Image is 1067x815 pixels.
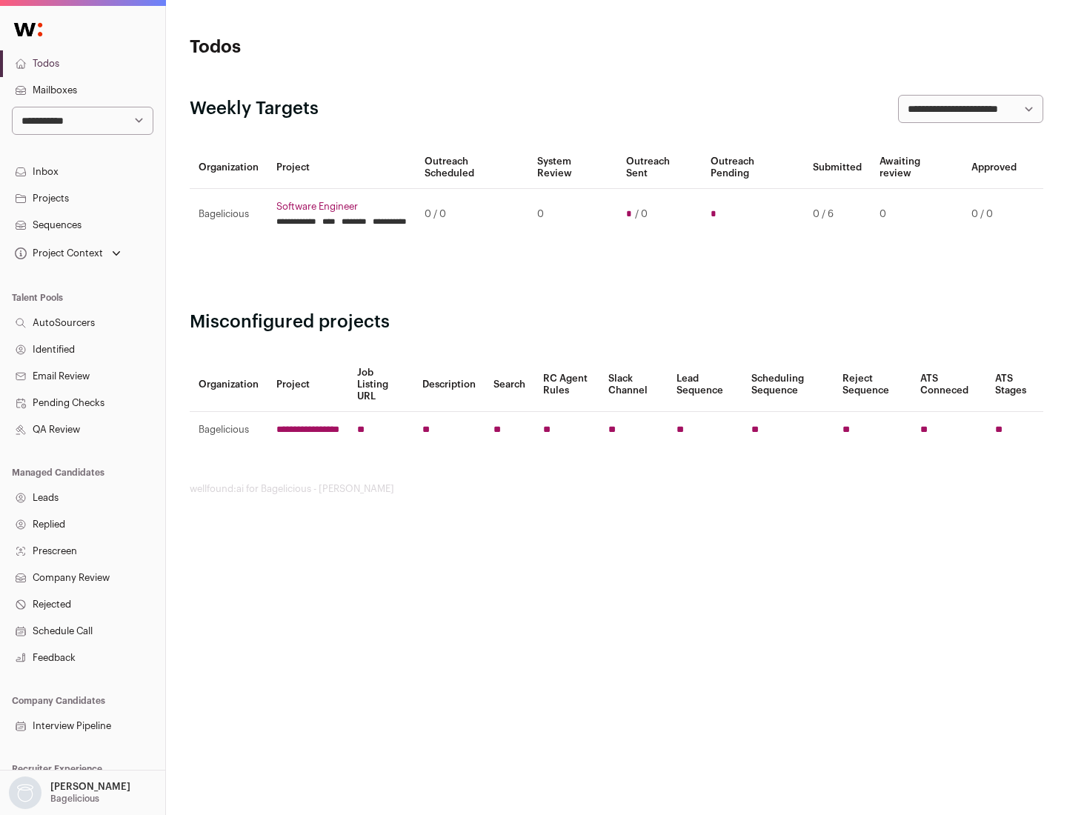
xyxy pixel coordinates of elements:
th: Project [267,147,416,189]
th: Lead Sequence [668,358,742,412]
th: Search [485,358,534,412]
p: [PERSON_NAME] [50,781,130,793]
span: / 0 [635,208,648,220]
button: Open dropdown [6,776,133,809]
th: Submitted [804,147,871,189]
th: Reject Sequence [834,358,912,412]
td: Bagelicious [190,412,267,448]
td: 0 / 6 [804,189,871,240]
h2: Weekly Targets [190,97,319,121]
td: 0 [528,189,616,240]
th: Slack Channel [599,358,668,412]
img: Wellfound [6,15,50,44]
th: RC Agent Rules [534,358,599,412]
div: Project Context [12,247,103,259]
th: Outreach Scheduled [416,147,528,189]
th: Outreach Pending [702,147,803,189]
td: Bagelicious [190,189,267,240]
h2: Misconfigured projects [190,310,1043,334]
th: Approved [963,147,1026,189]
th: Job Listing URL [348,358,413,412]
th: Outreach Sent [617,147,702,189]
td: 0 / 0 [416,189,528,240]
a: Software Engineer [276,201,407,213]
th: System Review [528,147,616,189]
th: ATS Stages [986,358,1043,412]
th: ATS Conneced [911,358,985,412]
th: Scheduling Sequence [742,358,834,412]
th: Organization [190,358,267,412]
th: Description [413,358,485,412]
img: nopic.png [9,776,41,809]
th: Organization [190,147,267,189]
td: 0 [871,189,963,240]
td: 0 / 0 [963,189,1026,240]
th: Project [267,358,348,412]
th: Awaiting review [871,147,963,189]
p: Bagelicious [50,793,99,805]
h1: Todos [190,36,474,59]
button: Open dropdown [12,243,124,264]
footer: wellfound:ai for Bagelicious - [PERSON_NAME] [190,483,1043,495]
